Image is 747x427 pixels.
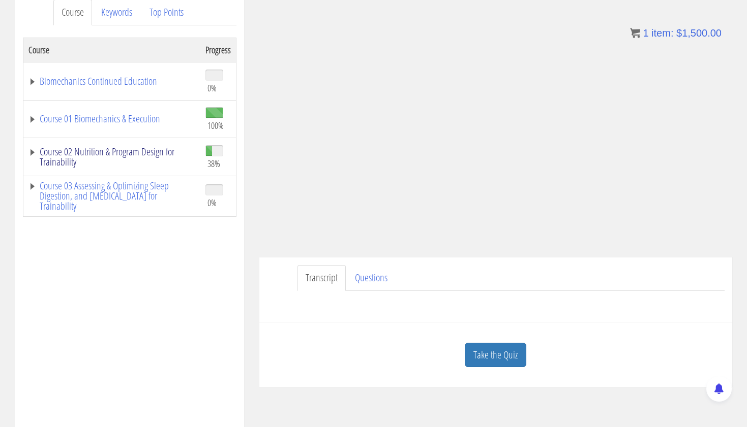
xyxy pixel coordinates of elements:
a: Course 03 Assessing & Optimizing Sleep Digestion, and [MEDICAL_DATA] for Trainability [28,181,195,211]
span: 1 [643,27,648,39]
a: 1 item: $1,500.00 [630,27,722,39]
img: icon11.png [630,28,640,38]
a: Course 02 Nutrition & Program Design for Trainability [28,147,195,167]
a: Questions [347,265,396,291]
span: 38% [207,158,220,169]
span: item: [651,27,673,39]
th: Progress [200,38,236,62]
a: Biomechanics Continued Education [28,76,195,86]
a: Transcript [297,265,346,291]
span: $ [676,27,682,39]
span: 0% [207,197,217,208]
a: Course 01 Biomechanics & Execution [28,114,195,124]
bdi: 1,500.00 [676,27,722,39]
span: 100% [207,120,224,131]
span: 0% [207,82,217,93]
a: Take the Quiz [465,343,526,368]
th: Course [23,38,200,62]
